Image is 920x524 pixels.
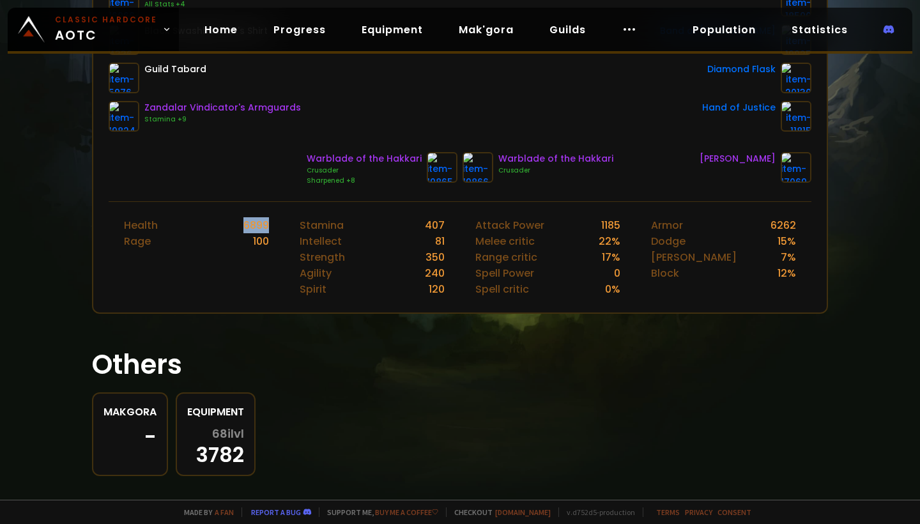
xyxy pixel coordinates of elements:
[251,507,301,517] a: Report a bug
[187,404,244,420] div: Equipment
[778,233,796,249] div: 15 %
[475,265,534,281] div: Spell Power
[651,265,679,281] div: Block
[475,249,537,265] div: Range critic
[176,507,234,517] span: Made by
[92,392,168,476] a: Makgora-
[463,152,493,183] img: item-19866
[425,265,445,281] div: 240
[103,428,157,447] div: -
[55,14,157,45] span: AOTC
[601,217,620,233] div: 1185
[300,217,344,233] div: Stamina
[702,101,776,114] div: Hand of Justice
[781,249,796,265] div: 7 %
[558,507,635,517] span: v. d752d5 - production
[781,101,811,132] img: item-11815
[319,507,438,517] span: Support me,
[707,63,776,76] div: Diamond Flask
[498,166,613,176] div: Crusader
[124,217,158,233] div: Health
[300,249,345,265] div: Strength
[781,17,858,43] a: Statistics
[602,249,620,265] div: 17 %
[435,233,445,249] div: 81
[651,233,686,249] div: Dodge
[300,281,326,297] div: Spirit
[351,17,433,43] a: Equipment
[263,17,336,43] a: Progress
[475,281,529,297] div: Spell critic
[446,507,551,517] span: Checkout
[770,217,796,233] div: 6262
[144,63,206,76] div: Guild Tabard
[300,265,332,281] div: Agility
[495,507,551,517] a: [DOMAIN_NAME]
[685,507,712,517] a: Privacy
[215,507,234,517] a: a fan
[124,233,151,249] div: Rage
[176,392,256,476] a: Equipment68ilvl3782
[109,63,139,93] img: item-5976
[109,101,139,132] img: item-19824
[651,217,683,233] div: Armor
[144,101,301,114] div: Zandalar Vindicator's Armguards
[300,233,342,249] div: Intellect
[682,17,766,43] a: Population
[605,281,620,297] div: 0 %
[425,249,445,265] div: 350
[700,152,776,166] div: [PERSON_NAME]
[778,265,796,281] div: 12 %
[717,507,751,517] a: Consent
[498,152,613,166] div: Warblade of the Hakkari
[253,233,269,249] div: 100
[243,217,269,233] div: 6899
[614,265,620,281] div: 0
[55,14,157,26] small: Classic Hardcore
[307,152,422,166] div: Warblade of the Hakkari
[475,233,535,249] div: Melee critic
[781,152,811,183] img: item-17069
[429,281,445,297] div: 120
[448,17,524,43] a: Mak'gora
[307,176,422,186] div: Sharpened +8
[212,428,244,440] span: 68 ilvl
[656,507,680,517] a: Terms
[187,428,244,465] div: 3782
[539,17,596,43] a: Guilds
[103,404,157,420] div: Makgora
[375,507,438,517] a: Buy me a coffee
[599,233,620,249] div: 22 %
[92,344,828,385] h1: Others
[194,17,248,43] a: Home
[781,63,811,93] img: item-20130
[427,152,457,183] img: item-19865
[8,8,179,51] a: Classic HardcoreAOTC
[475,217,544,233] div: Attack Power
[144,114,301,125] div: Stamina +9
[425,217,445,233] div: 407
[651,249,737,265] div: [PERSON_NAME]
[307,166,422,176] div: Crusader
